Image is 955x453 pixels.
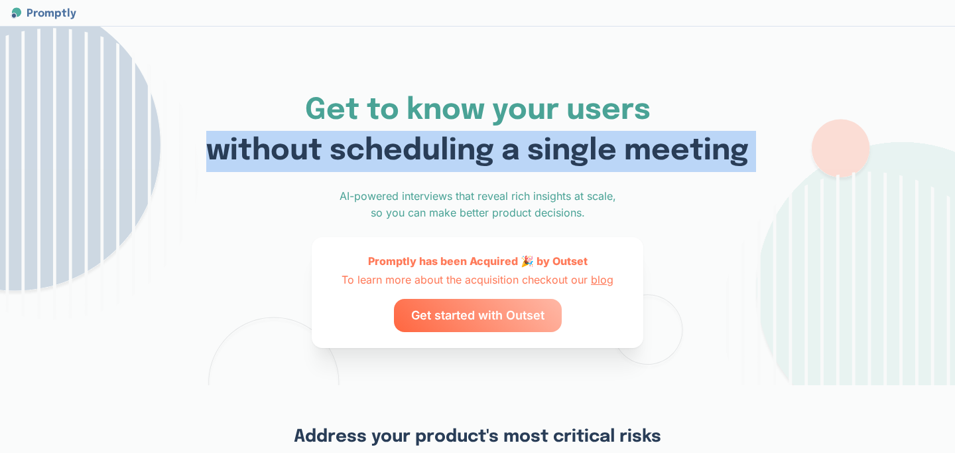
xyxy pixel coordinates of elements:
[338,188,617,221] div: AI-powered interviews that reveal rich insights at scale, so you can make better product decisions.
[411,299,544,332] span: Get started with Outset
[294,425,661,448] h2: Address your product's most critical risks
[206,136,749,166] span: without scheduling a single meeting
[591,273,613,286] a: blog
[9,5,25,21] img: Promptly
[368,253,588,270] div: Promptly has been Acquired 🎉 by Outset
[342,272,613,288] div: To learn more about the acquisition checkout our
[27,6,76,23] span: Promptly
[5,3,80,23] a: PromptlyPromptly
[394,299,562,332] a: Get started with Outset
[305,96,651,126] span: Get to know your users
